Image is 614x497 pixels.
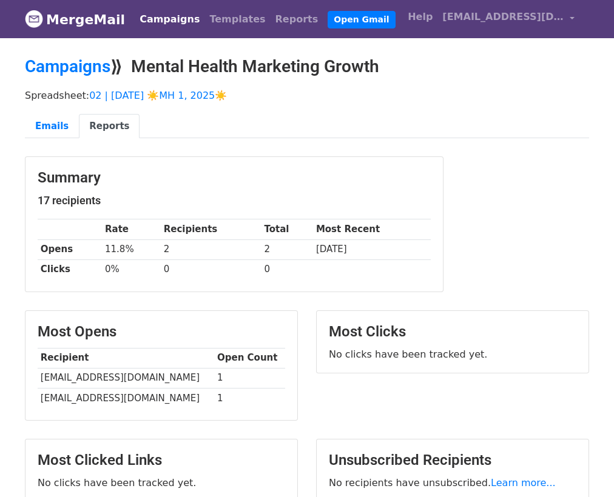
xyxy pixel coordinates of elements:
[553,439,614,497] iframe: Chat Widget
[261,219,313,239] th: Total
[102,259,161,279] td: 0%
[102,219,161,239] th: Rate
[313,219,431,239] th: Most Recent
[437,5,579,33] a: [EMAIL_ADDRESS][DOMAIN_NAME]
[102,239,161,259] td: 11.8%
[25,7,125,32] a: MergeMail
[38,388,214,408] td: [EMAIL_ADDRESS][DOMAIN_NAME]
[38,476,285,489] p: No clicks have been tracked yet.
[328,11,395,28] a: Open Gmail
[38,348,214,368] th: Recipient
[214,368,285,388] td: 1
[329,452,576,469] h3: Unsubscribed Recipients
[161,219,261,239] th: Recipients
[25,56,589,77] h2: ⟫ Mental Health Marketing Growth
[442,10,564,24] span: [EMAIL_ADDRESS][DOMAIN_NAME]
[329,476,576,489] p: No recipients have unsubscribed.
[214,348,285,368] th: Open Count
[89,90,227,101] a: 02 | [DATE] ☀️MH 1, 2025☀️
[25,114,79,139] a: Emails
[161,259,261,279] td: 0
[329,348,576,361] p: No clicks have been tracked yet.
[204,7,270,32] a: Templates
[491,477,556,489] a: Learn more...
[161,239,261,259] td: 2
[38,194,431,207] h5: 17 recipients
[38,323,285,341] h3: Most Opens
[38,259,102,279] th: Clicks
[38,169,431,187] h3: Summary
[313,239,431,259] td: [DATE]
[79,114,140,139] a: Reports
[38,452,285,469] h3: Most Clicked Links
[38,368,214,388] td: [EMAIL_ADDRESS][DOMAIN_NAME]
[25,89,589,102] p: Spreadsheet:
[25,56,110,76] a: Campaigns
[261,259,313,279] td: 0
[38,239,102,259] th: Opens
[135,7,204,32] a: Campaigns
[329,323,576,341] h3: Most Clicks
[271,7,323,32] a: Reports
[261,239,313,259] td: 2
[403,5,437,29] a: Help
[214,388,285,408] td: 1
[25,10,43,28] img: MergeMail logo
